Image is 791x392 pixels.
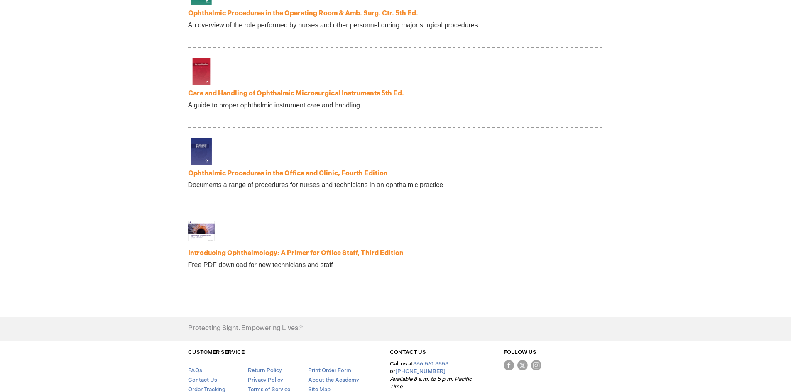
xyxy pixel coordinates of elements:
a: CONTACT US [390,349,426,355]
span: An overview of the role performed by nurses and other personnel during major surgical procedures [188,22,478,29]
a: 866.561.8558 [413,360,448,367]
span: Free PDF download for new technicians and staff [188,261,333,268]
a: Care and Handling of Ophthalmic Microsurgical Instruments 5th Ed. [188,90,404,97]
a: Ophthalmic Procedures in the Operating Room & Amb. Surg. Ctr. 5th Ed. [188,10,418,17]
a: Return Policy [248,367,282,374]
a: About the Academy [308,377,359,383]
h4: Protecting Sight. Empowering Lives.® [188,325,303,332]
a: Ophthalmic Procedures in the Office and Clinic, Fourth Edition [188,170,388,178]
img: Twitter [517,360,528,370]
a: CUSTOMER SERVICE [188,349,245,355]
img: Introducing Ophthalmology: A Primer for Office Staff, Third Edition (Free Download) [188,218,215,244]
a: Privacy Policy [248,377,283,383]
a: Contact Us [188,377,217,383]
img: Facebook [504,360,514,370]
a: [PHONE_NUMBER] [395,368,446,375]
img: Ophthalmic Procedures in the Office and Clinic, Fourth Edition [188,138,215,165]
span: Documents a range of procedures for nurses and technicians in an ophthalmic practice [188,181,443,188]
img: Care and Handling of Ophthalmic Microsurgical Instruments 5th Ed. [188,58,215,85]
a: Introducing Ophthalmology: A Primer for Office Staff, Third Edition [188,249,404,257]
a: FOLLOW US [504,349,536,355]
a: FAQs [188,367,202,374]
span: A guide to proper ophthalmic instrument care and handling [188,102,360,109]
a: Print Order Form [308,367,351,374]
img: instagram [531,360,541,370]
